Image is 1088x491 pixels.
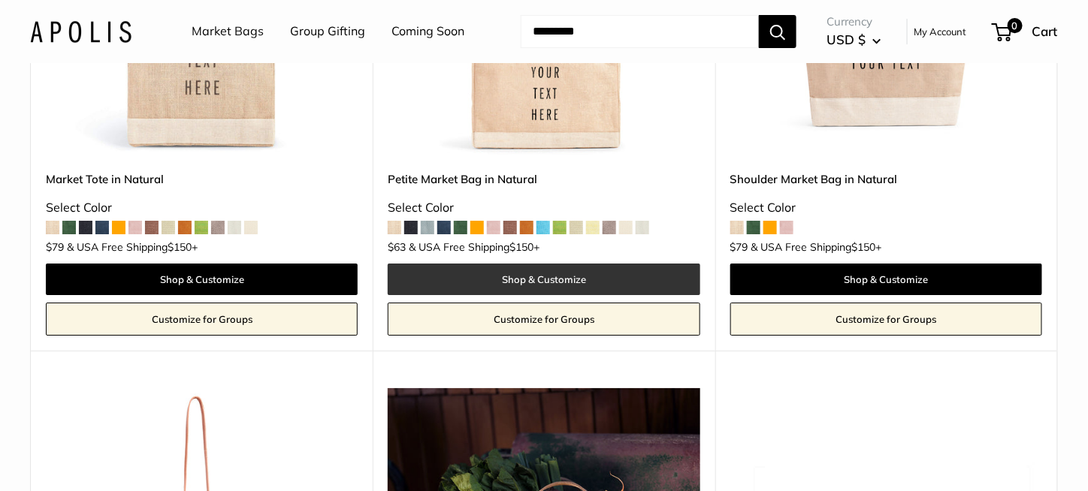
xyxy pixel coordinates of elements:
[388,264,700,295] a: Shop & Customize
[192,20,264,43] a: Market Bags
[67,242,198,252] span: & USA Free Shipping +
[521,15,759,48] input: Search...
[168,240,192,254] span: $150
[388,240,406,254] span: $63
[730,240,748,254] span: $79
[730,170,1042,188] a: Shoulder Market Bag in Natural
[391,20,464,43] a: Coming Soon
[730,303,1042,336] a: Customize for Groups
[388,303,700,336] a: Customize for Groups
[388,197,700,219] div: Select Color
[993,20,1058,44] a: 0 Cart
[46,303,358,336] a: Customize for Groups
[1032,23,1058,39] span: Cart
[290,20,365,43] a: Group Gifting
[1008,18,1023,33] span: 0
[730,197,1042,219] div: Select Color
[46,264,358,295] a: Shop & Customize
[914,23,967,41] a: My Account
[751,242,882,252] span: & USA Free Shipping +
[46,170,358,188] a: Market Tote in Natural
[46,197,358,219] div: Select Color
[852,240,876,254] span: $150
[730,264,1042,295] a: Shop & Customize
[759,15,796,48] button: Search
[509,240,533,254] span: $150
[827,28,881,52] button: USD $
[409,242,539,252] span: & USA Free Shipping +
[827,11,881,32] span: Currency
[827,32,866,47] span: USD $
[46,240,64,254] span: $79
[30,20,131,42] img: Apolis
[388,170,700,188] a: Petite Market Bag in Natural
